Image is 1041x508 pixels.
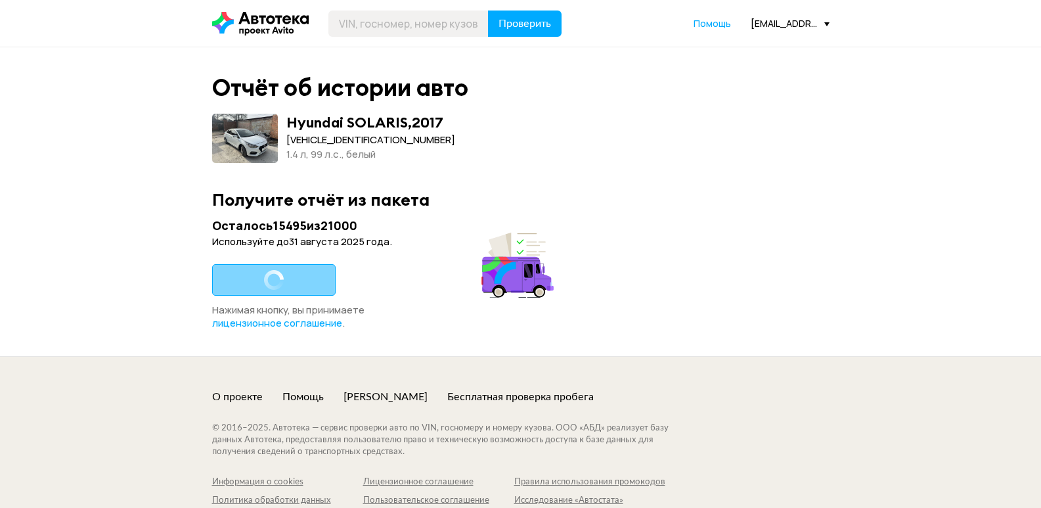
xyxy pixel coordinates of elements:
a: Политика обработки данных [212,495,363,507]
div: © 2016– 2025 . Автотека — сервис проверки авто по VIN, госномеру и номеру кузова. ООО «АБД» реали... [212,423,695,458]
span: Нажимая кнопку, вы принимаете . [212,303,365,330]
input: VIN, госномер, номер кузова [328,11,489,37]
a: лицензионное соглашение [212,317,342,330]
a: Исследование «Автостата» [514,495,665,507]
span: Проверить [498,18,551,29]
button: Проверить [488,11,562,37]
span: лицензионное соглашение [212,316,342,330]
div: Используйте до 31 августа 2025 года . [212,235,558,248]
div: 1.4 л, 99 л.c., белый [286,147,455,162]
div: Осталось 15495 из 21000 [212,218,558,234]
a: О проекте [212,390,263,404]
a: Бесплатная проверка пробега [447,390,594,404]
a: Помощь [282,390,324,404]
div: Hyundai SOLARIS , 2017 [286,114,443,131]
div: [VEHICLE_IDENTIFICATION_NUMBER] [286,133,455,147]
a: Пользовательское соглашение [363,495,514,507]
div: Отчёт об истории авто [212,74,468,102]
a: Лицензионное соглашение [363,476,514,488]
a: Помощь [694,17,731,30]
a: Информация о cookies [212,476,363,488]
div: Получите отчёт из пакета [212,189,830,210]
div: [EMAIL_ADDRESS][DOMAIN_NAME] [751,17,830,30]
a: Правила использования промокодов [514,476,665,488]
a: [PERSON_NAME] [343,390,428,404]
